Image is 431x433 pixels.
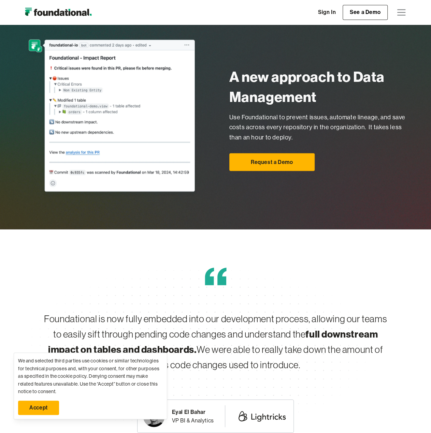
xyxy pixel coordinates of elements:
[21,29,202,202] img: GitHub Comment
[18,357,163,395] div: We and selected third parties use cookies or similar technologies for technical purposes and, wit...
[172,416,214,425] div: VP BI & Analytics
[41,311,390,372] div: Foundational is now fully embedded into our development process, allowing our teams to easily sif...
[229,67,393,106] h2: A new approach to Data Management
[21,5,95,19] img: Foundational Logo
[18,401,59,415] a: Accept
[21,5,95,19] a: home
[172,407,214,416] div: Eyal El Bahar
[229,153,315,171] a: Request a Demo
[393,4,410,20] div: menu
[343,5,388,20] a: See a Demo
[311,5,343,19] a: Sign In
[308,354,431,433] iframe: Chat Widget
[229,112,410,143] p: Use Foundational to prevent issues, automate lineage, and save costs across every repository in t...
[236,406,288,425] img: Lightricks Logo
